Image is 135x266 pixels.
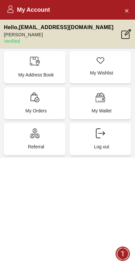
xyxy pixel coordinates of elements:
[9,143,63,150] p: Referral
[75,70,128,76] p: My Wishlist
[7,5,50,14] h2: My Account
[75,108,128,114] p: My Wallet
[4,38,113,44] p: Verified
[4,24,113,31] p: Hello , [EMAIL_ADDRESS][DOMAIN_NAME]
[9,72,63,78] p: My Address Book
[75,143,128,150] p: Log out
[4,31,113,38] p: [PERSON_NAME]
[9,108,63,114] p: My Orders
[116,247,130,261] div: Chat Widget
[121,5,132,16] button: Close Account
